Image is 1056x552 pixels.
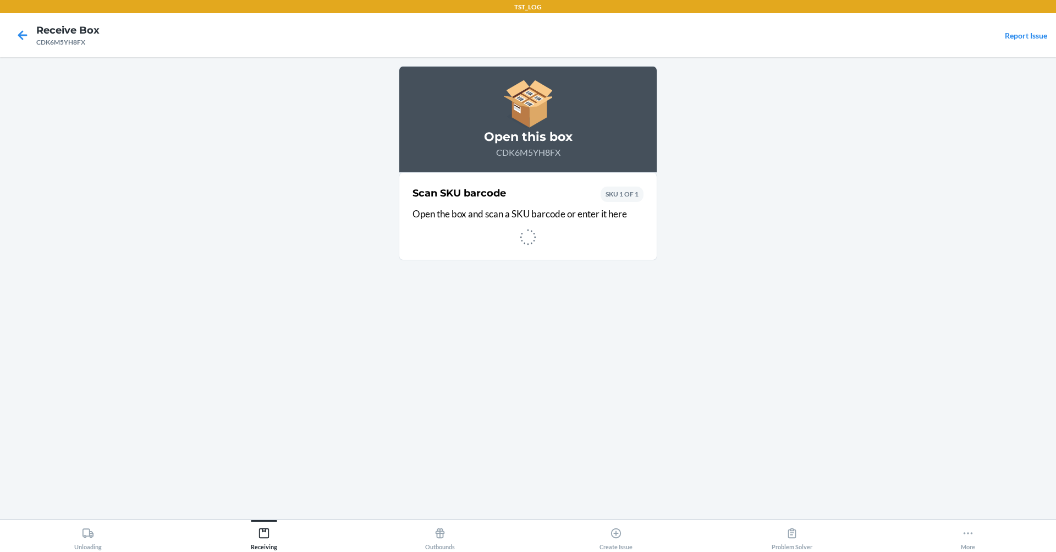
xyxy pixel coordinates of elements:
[413,146,643,159] p: CDK6M5YH8FX
[880,520,1056,550] button: More
[413,207,643,221] p: Open the box and scan a SKU barcode or enter it here
[352,520,528,550] button: Outbounds
[413,186,506,200] h2: Scan SKU barcode
[425,523,455,550] div: Outbounds
[74,523,102,550] div: Unloading
[251,523,277,550] div: Receiving
[599,523,632,550] div: Create Issue
[36,23,100,37] h4: Receive Box
[704,520,880,550] button: Problem Solver
[528,520,704,550] button: Create Issue
[514,2,542,12] p: TST_LOG
[606,189,639,199] p: SKU 1 OF 1
[1005,31,1047,40] a: Report Issue
[772,523,812,550] div: Problem Solver
[36,37,100,47] div: CDK6M5YH8FX
[413,128,643,146] h3: Open this box
[176,520,352,550] button: Receiving
[961,523,975,550] div: More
